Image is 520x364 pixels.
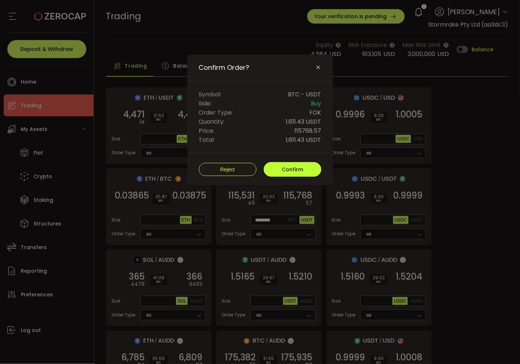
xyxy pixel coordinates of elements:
span: FOK [310,108,321,117]
button: Confirm [264,162,321,177]
span: Confirm [282,166,303,173]
iframe: Chat Widget [484,329,520,364]
span: 1,611.43 USDT [286,117,321,126]
span: Total: [199,135,215,144]
span: Quantity: [199,117,225,126]
div: Confirm Order? [187,55,333,185]
span: BTC - USDT [288,90,321,99]
span: Price: [199,126,215,135]
span: Buy [311,99,321,108]
span: Order Type: [199,108,233,117]
span: Symbol: [199,90,222,99]
button: Reject [199,163,257,176]
span: 1,611.43 USDT [286,135,321,144]
span: Side: [199,99,212,108]
span: Reject [220,167,235,172]
span: 115768.57 [295,126,321,135]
